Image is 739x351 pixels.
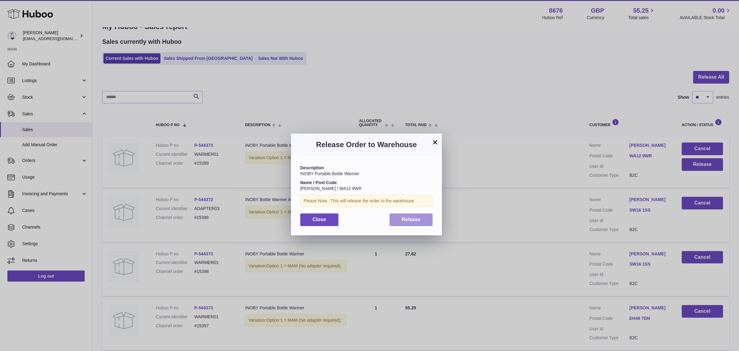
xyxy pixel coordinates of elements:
[300,180,337,185] strong: Name / Post Code
[390,213,433,226] button: Release
[313,217,326,222] span: Close
[300,186,361,191] span: [PERSON_NAME] / WA12 9WR
[300,140,433,150] h3: Release Order to Warehouse
[300,165,324,170] strong: Description
[300,171,359,176] span: INOBY Portable Bottle Warmer
[402,217,421,222] span: Release
[431,138,439,146] button: ×
[300,213,338,226] button: Close
[300,195,433,207] div: Please Note : This will release the order to the warehouse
